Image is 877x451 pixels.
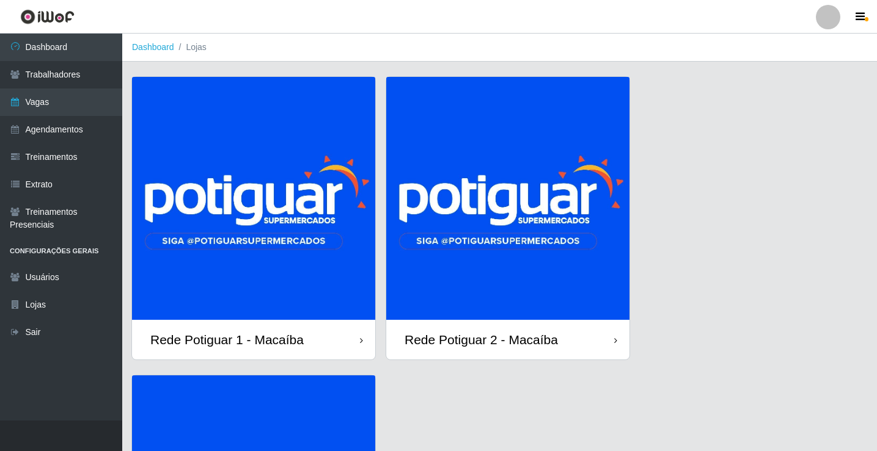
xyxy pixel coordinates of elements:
[405,332,558,347] div: Rede Potiguar 2 - Macaíba
[386,77,629,320] img: cardImg
[132,42,174,52] a: Dashboard
[132,77,375,320] img: cardImg
[132,77,375,359] a: Rede Potiguar 1 - Macaíba
[20,9,75,24] img: CoreUI Logo
[150,332,304,347] div: Rede Potiguar 1 - Macaíba
[174,41,207,54] li: Lojas
[386,77,629,359] a: Rede Potiguar 2 - Macaíba
[122,34,877,62] nav: breadcrumb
